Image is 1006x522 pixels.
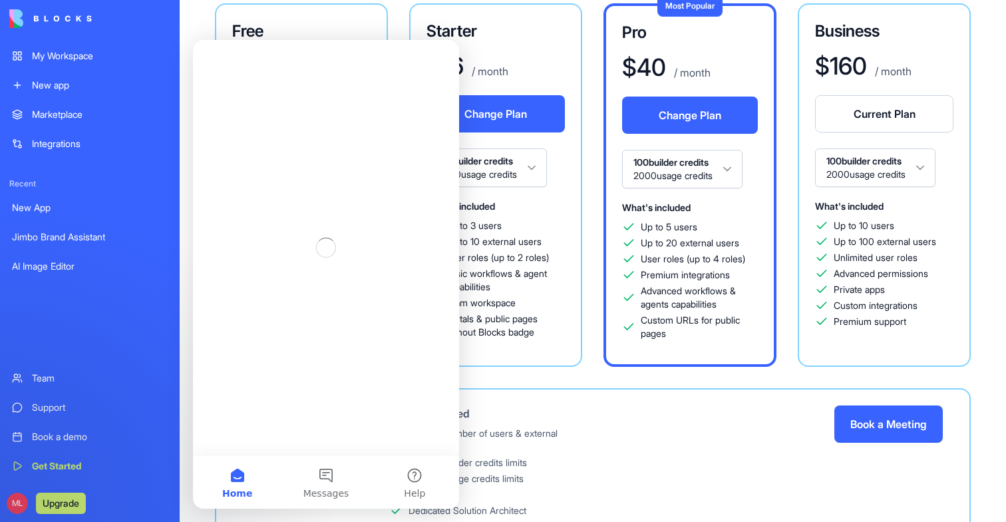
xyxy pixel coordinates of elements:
span: Up to 20 external users [641,236,739,250]
div: Custom number of users & external users [409,427,576,453]
div: Jimbo Brand Assistant [12,230,168,244]
button: Change Plan [426,95,565,132]
span: Recent [4,178,176,189]
button: Book a Meeting [834,405,943,443]
h3: Business [815,21,953,42]
span: Custom integrations [834,299,918,312]
div: What's included [390,405,576,421]
span: Up to 100 external users [834,235,936,248]
h3: Free [232,21,371,42]
span: Up to 10 external users [445,235,542,248]
span: User roles (up to 4 roles) [641,252,745,266]
span: Advanced workflows & agents capabilities [641,284,758,311]
a: Team [4,365,176,391]
div: New app [32,79,168,92]
div: Integrations [32,137,168,150]
button: Change Plan [622,97,758,134]
span: Help [211,449,232,458]
div: Custom usage credits limits [409,472,524,485]
h1: $ 40 [622,54,666,81]
span: Up to 10 users [834,219,894,232]
h3: Pro [622,22,758,43]
h1: $ 160 [815,53,867,79]
div: Dedicated Solution Architect [409,504,526,517]
p: / month [671,65,711,81]
iframe: Intercom live chat [193,40,459,509]
a: My Workspace [4,43,176,69]
a: AI Image Editor [4,253,176,280]
span: Up to 3 users [445,219,502,232]
span: Most Popular [665,1,715,11]
a: New App [4,194,176,221]
a: Integrations [4,130,176,157]
span: Premium integrations [641,268,730,282]
a: Jimbo Brand Assistant [4,224,176,250]
a: Support [4,394,176,421]
div: Custom builder credits limits [409,456,527,469]
div: New App [12,201,168,214]
span: What's included [426,200,495,212]
div: Team [32,372,168,385]
a: Upgrade [36,496,86,509]
span: ML [7,493,28,514]
div: My Workspace [32,49,168,63]
a: Book a demo [4,423,176,450]
button: Upgrade [36,493,86,514]
a: Get Started [4,453,176,479]
div: Book a demo [32,430,168,443]
a: New app [4,72,176,99]
span: Private apps [834,283,885,296]
a: Marketplace [4,101,176,128]
span: Premium support [834,315,906,328]
span: Team workspace [445,296,516,310]
span: Advanced permissions [834,267,928,280]
span: Portals & public pages without Blocks badge [445,312,565,339]
span: What's included [815,200,884,212]
span: What's included [622,202,691,213]
span: Custom URLs for public pages [641,314,758,340]
h3: Starter [426,21,565,42]
div: AI Image Editor [12,260,168,273]
p: / month [469,63,508,79]
div: Support [32,401,168,414]
div: Get Started [32,459,168,473]
p: / month [872,63,912,79]
button: Current Plan [815,95,953,132]
span: Unlimited user roles [834,251,918,264]
span: Basic workflows & agent capabilities [445,267,565,294]
img: logo [9,9,92,28]
span: User roles (up to 2 roles) [445,251,549,264]
span: Up to 5 users [641,220,697,234]
div: Marketplace [32,108,168,121]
